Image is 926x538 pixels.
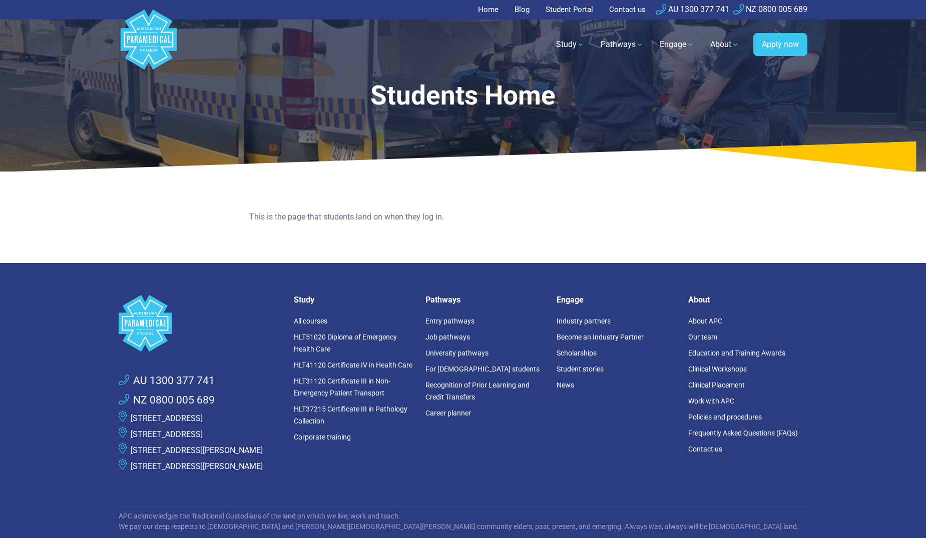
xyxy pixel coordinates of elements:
[733,4,807,14] a: NZ 0800 005 689
[205,80,721,111] h1: Students Home
[119,19,179,70] a: Australian Paramedical College
[688,445,722,453] a: Contact us
[557,381,574,389] a: News
[294,361,412,369] a: HLT41120 Certificate IV in Health Care
[119,392,215,408] a: NZ 0800 005 689
[688,317,722,325] a: About APC
[688,349,785,357] a: Education and Training Awards
[557,349,597,357] a: Scholarships
[688,429,798,437] a: Frequently Asked Questions (FAQs)
[249,211,676,223] p: This is the page that students land on when they log in.
[425,381,530,401] a: Recognition of Prior Learning and Credit Transfers
[119,511,807,532] p: APC acknowledges the Traditional Custodians of the land on which we live, work and teach. We pay ...
[688,413,762,421] a: Policies and procedures
[425,409,471,417] a: Career planner
[704,30,745,58] a: About
[557,295,676,304] h5: Engage
[557,317,611,325] a: Industry partners
[131,429,203,439] a: [STREET_ADDRESS]
[294,317,327,325] a: All courses
[119,295,282,351] a: Space
[753,33,807,56] a: Apply now
[688,333,717,341] a: Our team
[425,295,545,304] h5: Pathways
[119,373,215,389] a: AU 1300 377 741
[294,377,390,397] a: HLT31120 Certificate III in Non-Emergency Patient Transport
[557,365,604,373] a: Student stories
[425,317,475,325] a: Entry pathways
[294,405,407,425] a: HLT37215 Certificate III in Pathology Collection
[131,445,263,455] a: [STREET_ADDRESS][PERSON_NAME]
[550,30,591,58] a: Study
[557,333,644,341] a: Become an Industry Partner
[688,295,808,304] h5: About
[425,333,470,341] a: Job pathways
[425,349,489,357] a: University pathways
[688,397,734,405] a: Work with APC
[654,30,700,58] a: Engage
[294,333,397,353] a: HLT51020 Diploma of Emergency Health Care
[688,365,747,373] a: Clinical Workshops
[688,381,745,389] a: Clinical Placement
[595,30,650,58] a: Pathways
[131,413,203,423] a: [STREET_ADDRESS]
[131,461,263,471] a: [STREET_ADDRESS][PERSON_NAME]
[656,4,729,14] a: AU 1300 377 741
[294,433,351,441] a: Corporate training
[294,295,413,304] h5: Study
[425,365,540,373] a: For [DEMOGRAPHIC_DATA] students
